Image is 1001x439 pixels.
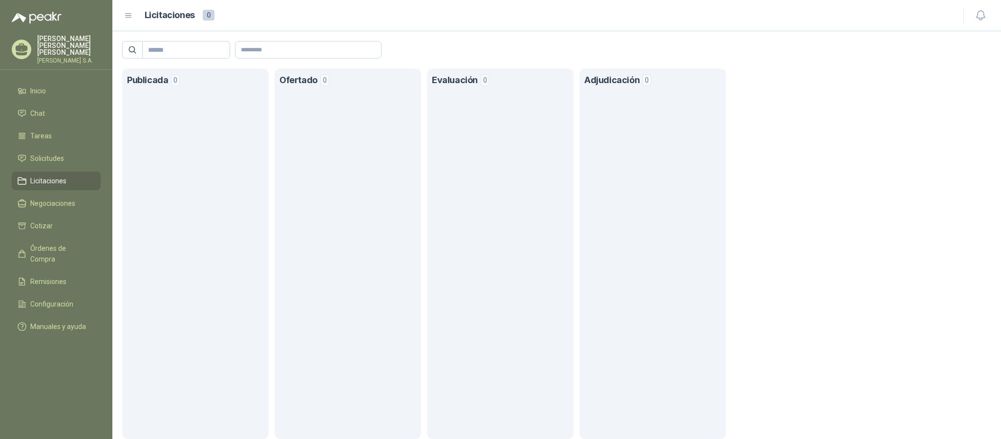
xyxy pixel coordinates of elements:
[12,317,101,336] a: Manuales y ayuda
[12,239,101,268] a: Órdenes de Compra
[12,295,101,313] a: Configuración
[279,73,318,88] h1: Ofertado
[320,74,329,86] span: 0
[30,153,64,164] span: Solicitudes
[127,73,168,88] h1: Publicada
[30,176,66,186] span: Licitaciones
[30,86,46,96] span: Inicio
[12,149,101,168] a: Solicitudes
[12,12,62,23] img: Logo peakr
[30,276,66,287] span: Remisiones
[30,108,45,119] span: Chat
[584,73,639,88] h1: Adjudicación
[30,220,53,231] span: Cotizar
[37,35,101,56] p: [PERSON_NAME] [PERSON_NAME] [PERSON_NAME]
[12,127,101,145] a: Tareas
[642,74,651,86] span: 0
[37,58,101,64] p: [PERSON_NAME] S.A.
[145,8,195,22] h1: Licitaciones
[12,272,101,291] a: Remisiones
[30,321,86,332] span: Manuales y ayuda
[432,73,478,88] h1: Evaluación
[30,243,91,264] span: Órdenes de Compra
[12,82,101,100] a: Inicio
[481,74,490,86] span: 0
[30,198,75,209] span: Negociaciones
[30,299,73,309] span: Configuración
[12,104,101,123] a: Chat
[203,10,214,21] span: 0
[12,172,101,190] a: Licitaciones
[12,217,101,235] a: Cotizar
[12,194,101,213] a: Negociaciones
[30,131,52,141] span: Tareas
[171,74,180,86] span: 0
